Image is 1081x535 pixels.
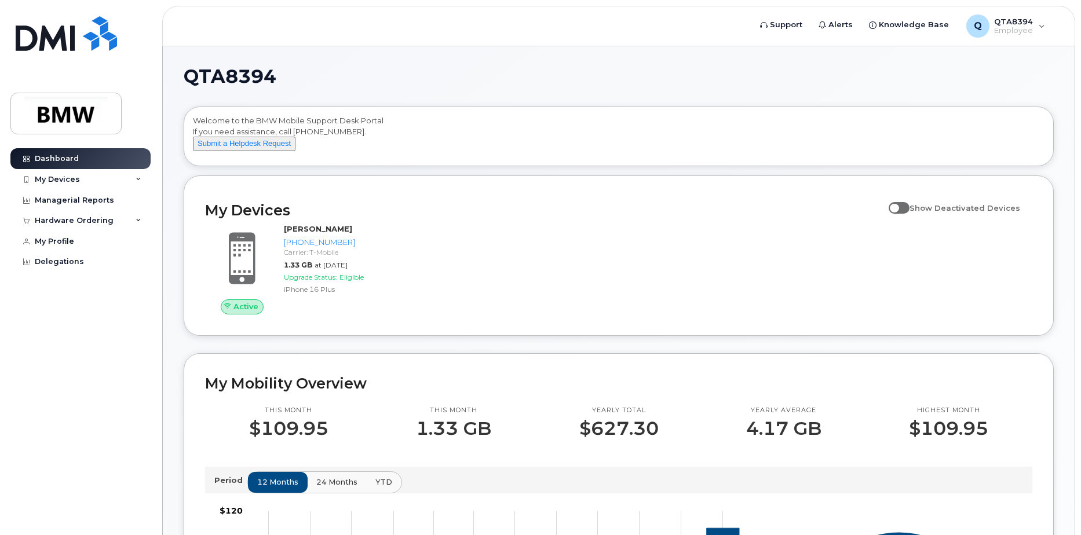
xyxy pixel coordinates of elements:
strong: [PERSON_NAME] [284,224,352,233]
div: iPhone 16 Plus [284,284,397,294]
a: Submit a Helpdesk Request [193,138,295,148]
span: Active [233,301,258,312]
div: [PHONE_NUMBER] [284,237,397,248]
p: Yearly total [579,406,659,415]
p: This month [249,406,328,415]
tspan: $120 [220,505,243,516]
span: Eligible [339,273,364,281]
p: Yearly average [746,406,821,415]
span: 1.33 GB [284,261,312,269]
span: QTA8394 [184,68,276,85]
input: Show Deactivated Devices [889,197,898,206]
span: at [DATE] [315,261,348,269]
span: 24 months [316,477,357,488]
p: Highest month [909,406,988,415]
span: Upgrade Status: [284,273,337,281]
span: Show Deactivated Devices [910,203,1020,212]
button: Submit a Helpdesk Request [193,137,295,151]
p: 4.17 GB [746,418,821,439]
p: $109.95 [909,418,988,439]
p: 1.33 GB [416,418,491,439]
div: Welcome to the BMW Mobile Support Desk Portal If you need assistance, call [PHONE_NUMBER]. [193,115,1045,162]
p: Period [214,475,247,486]
p: $627.30 [579,418,659,439]
iframe: Messenger Launcher [1031,485,1072,526]
p: This month [416,406,491,415]
span: YTD [375,477,392,488]
a: Active[PERSON_NAME][PHONE_NUMBER]Carrier: T-Mobile1.33 GBat [DATE]Upgrade Status:EligibleiPhone 1... [205,223,401,314]
div: Carrier: T-Mobile [284,247,397,257]
p: $109.95 [249,418,328,439]
h2: My Mobility Overview [205,375,1032,392]
h2: My Devices [205,201,883,219]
